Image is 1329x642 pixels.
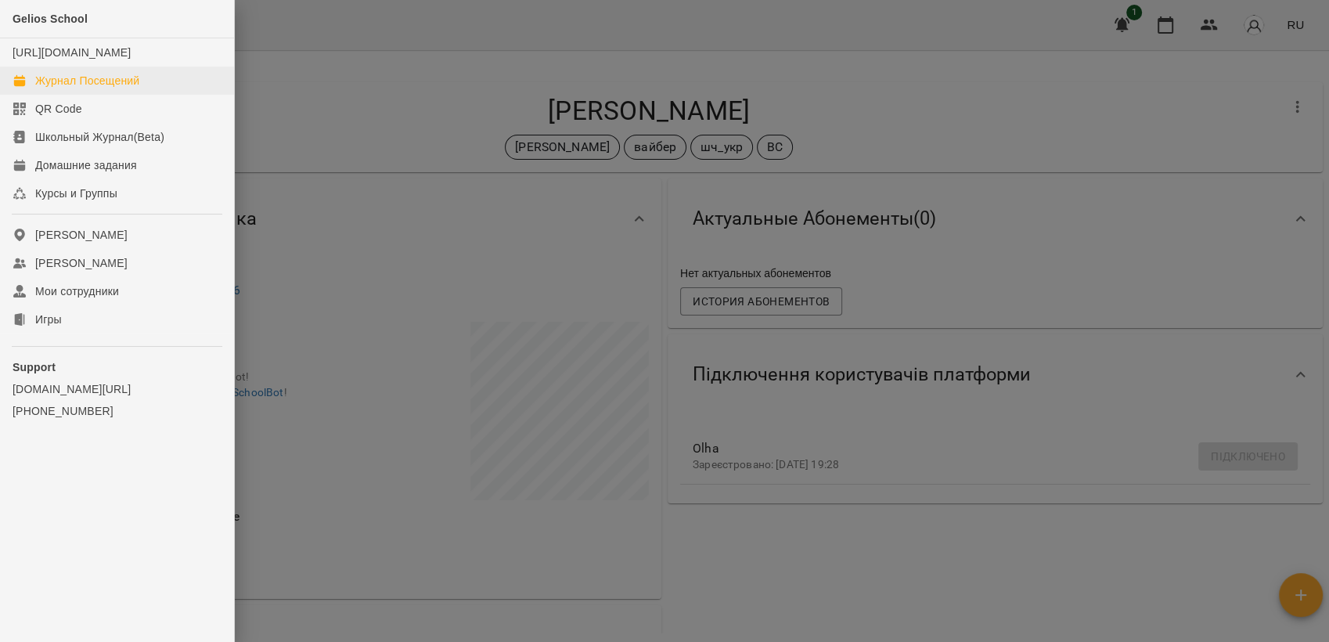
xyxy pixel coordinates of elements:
div: Журнал Посещений [35,73,139,88]
div: Домашние задания [35,157,137,173]
div: Школьный Журнал(Beta) [35,129,164,145]
p: Support [13,359,221,375]
a: [URL][DOMAIN_NAME] [13,46,131,59]
div: [PERSON_NAME] [35,227,128,243]
div: Игры [35,312,62,327]
div: Курсы и Группы [35,186,117,201]
span: Gelios School [13,13,88,25]
div: [PERSON_NAME] [35,255,128,271]
div: QR Code [35,101,82,117]
div: Мои сотрудники [35,283,119,299]
a: [PHONE_NUMBER] [13,403,221,419]
a: [DOMAIN_NAME][URL] [13,381,221,397]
